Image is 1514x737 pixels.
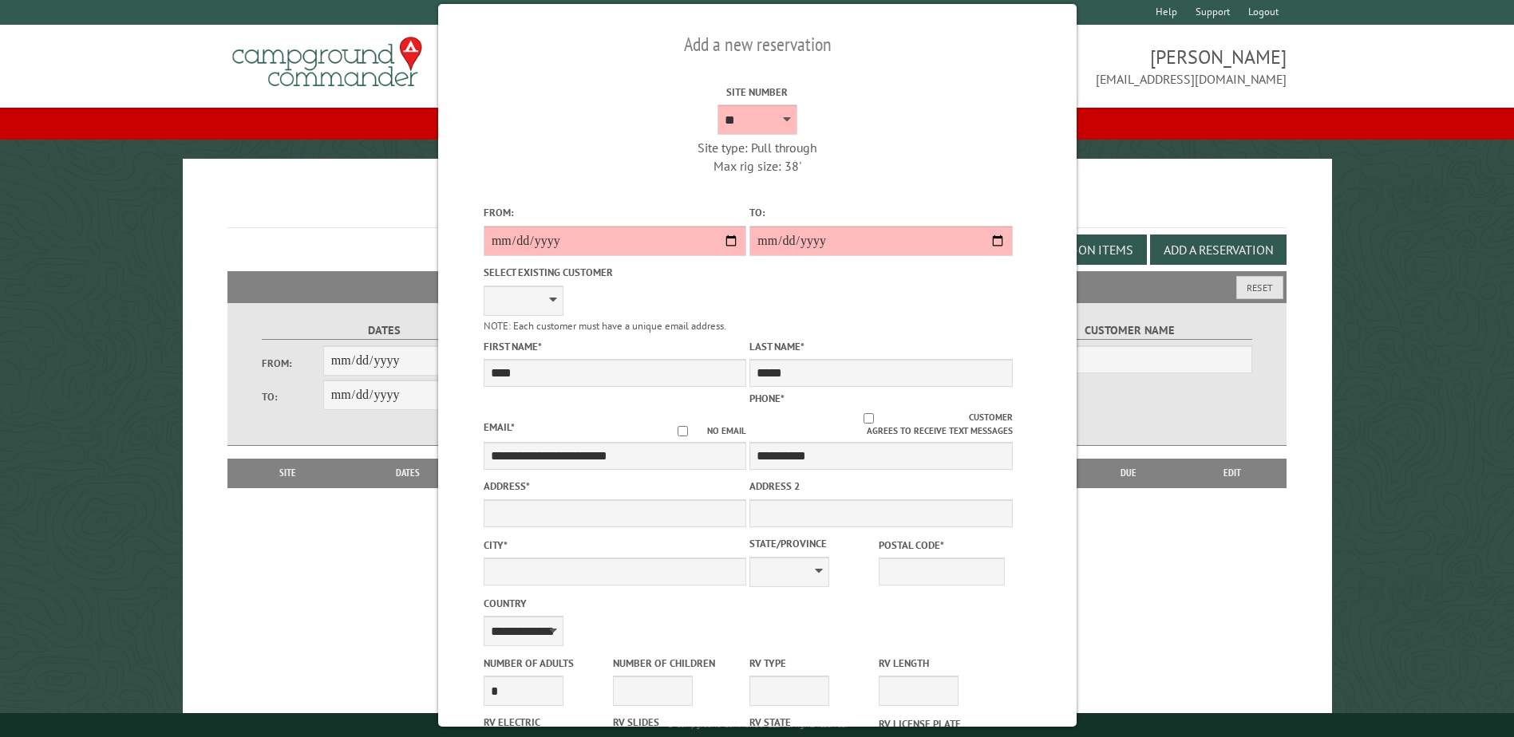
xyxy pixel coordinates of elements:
[262,356,322,371] label: From:
[626,157,888,175] div: Max rig size: 38'
[483,319,725,333] small: NOTE: Each customer must have a unique email address.
[483,656,609,671] label: Number of Adults
[612,656,738,671] label: Number of Children
[483,596,745,611] label: Country
[227,271,1286,301] h2: Filters
[483,265,745,280] label: Select existing customer
[340,459,476,487] th: Dates
[626,139,888,156] div: Site type: Pull through
[1008,321,1251,340] label: Customer Name
[749,479,1012,494] label: Address 2
[483,205,745,220] label: From:
[879,538,1005,553] label: Postal Code
[483,538,745,553] label: City
[749,411,1012,438] label: Customer agrees to receive text messages
[1010,235,1147,265] button: Edit Add-on Items
[612,715,738,730] label: RV Slides
[658,426,707,436] input: No email
[227,184,1286,228] h1: Reservations
[749,715,876,730] label: RV State
[749,205,1012,220] label: To:
[749,339,1012,354] label: Last Name
[235,459,339,487] th: Site
[483,479,745,494] label: Address
[626,85,888,100] label: Site Number
[1150,235,1287,265] button: Add a Reservation
[879,716,1005,731] label: RV License Plate
[483,339,745,354] label: First Name
[667,719,848,730] small: © Campground Commander LLC. All rights reserved.
[879,656,1005,671] label: RV Length
[749,392,785,405] label: Phone
[749,656,876,671] label: RV Type
[483,30,1030,60] h2: Add a new reservation
[1236,276,1283,299] button: Reset
[262,389,322,404] label: To:
[483,420,514,434] label: Email
[1078,459,1179,487] th: Due
[483,715,609,730] label: RV Electric
[1179,459,1287,487] th: Edit
[658,424,746,438] label: No email
[262,321,505,340] label: Dates
[749,536,876,551] label: State/Province
[227,31,427,93] img: Campground Commander
[769,413,969,424] input: Customer agrees to receive text messages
